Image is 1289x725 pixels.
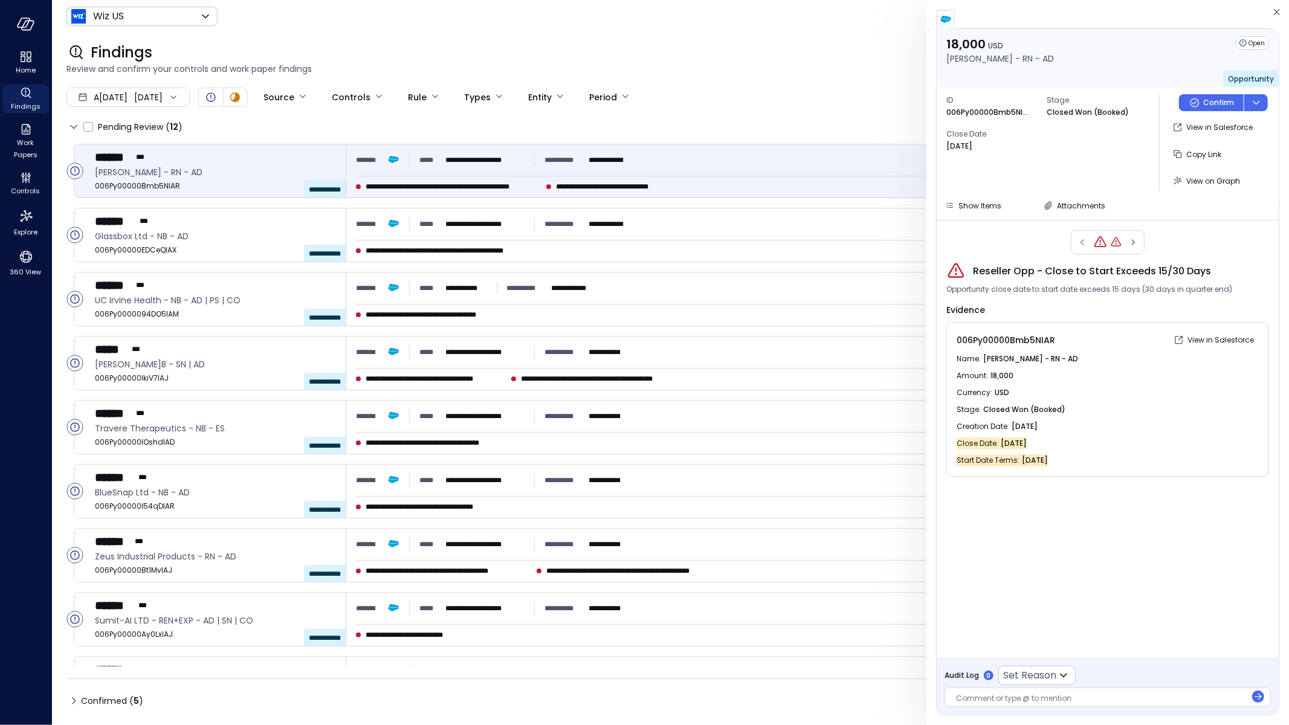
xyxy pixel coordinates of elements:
[946,140,972,152] p: [DATE]
[946,128,1037,140] span: Close Date
[995,387,1009,399] span: USD
[1169,144,1226,164] button: Copy Link
[957,437,1001,449] span: Close Date :
[2,205,49,239] div: Explore
[945,669,979,681] span: Audit Log
[990,370,1013,382] span: 18,000
[1022,454,1048,466] span: [DATE]
[14,226,37,238] span: Explore
[98,117,183,137] span: Pending Review
[1186,149,1221,159] span: Copy Link
[1186,176,1240,186] span: View on Graph
[95,422,336,435] span: Travere Therapeutics - NB - ES
[2,121,49,162] div: Work Papers
[95,244,336,256] span: 006Py00000EDCeQIAX
[946,283,1232,295] span: Opportunity close date to start date exceeds 15 days (30 days in quarter end)
[957,370,990,382] span: Amount :
[528,87,552,108] div: Entity
[332,87,370,108] div: Controls
[66,483,83,500] div: Open
[589,87,617,108] div: Period
[1110,236,1122,248] div: Reseller Opp Missing Order Form
[988,40,1003,51] span: USD
[946,304,985,316] span: Evidence
[1179,94,1268,111] div: Button group with a nested menu
[2,169,49,198] div: Controls
[66,291,83,308] div: Open
[957,404,983,416] span: Stage :
[957,454,1022,466] span: Start Date Terms :
[1012,420,1038,433] span: [DATE]
[95,294,336,307] span: UC Irvine Health - NB - AD | PS | CO
[2,48,49,77] div: Home
[95,436,336,448] span: 006Py00000IOshdIAD
[66,227,83,243] div: Open
[2,85,49,114] div: Findings
[2,246,49,279] div: 360 View
[946,94,1037,106] span: ID
[66,547,83,564] div: Open
[95,486,336,499] span: BlueSnap Ltd - NB - AD
[95,230,336,243] span: Glassbox Ltd - NB - AD
[95,308,336,320] span: 006Py0000094DO5IAM
[1228,74,1274,84] span: Opportunity
[1171,332,1259,346] a: View in Salesforce
[1236,36,1269,50] div: Open
[1186,121,1253,134] p: View in Salesforce
[1187,334,1254,346] p: View in Salesforce
[95,564,336,576] span: 006Py00000Bt1MvIAJ
[1003,668,1056,683] p: Set Reason
[1047,106,1129,118] p: Closed Won (Booked)
[958,201,1001,211] span: Show Items
[66,611,83,628] div: Open
[71,9,86,24] img: Icon
[11,100,40,112] span: Findings
[95,358,336,371] span: Sallie Mae - NB - SN | AD
[946,36,1054,52] p: 18,000
[10,266,42,278] span: 360 View
[66,419,83,436] div: Open
[1244,94,1268,111] button: dropdown-icon-button
[987,671,991,680] p: 0
[66,62,1274,76] span: Review and confirm your controls and work paper findings
[7,137,44,161] span: Work Papers
[1169,170,1245,191] button: View on Graph
[95,550,336,563] span: Zeus Industrial Products - RN - AD
[91,43,152,62] span: Findings
[16,64,36,76] span: Home
[95,614,336,627] span: Sumit-AI LTD - REN+EXP - AD | SN | CO
[95,166,336,179] span: Tweedy Browne - RN - AD
[464,87,491,108] div: Types
[1057,201,1105,211] span: Attachments
[1039,198,1110,213] button: Attachments
[11,185,40,197] span: Controls
[983,353,1078,365] span: [PERSON_NAME] - RN - AD
[973,264,1211,279] span: Reseller Opp - Close to Start Exceeds 15/30 Days
[95,372,336,384] span: 006Py00000IkiV7IAJ
[170,121,178,133] span: 12
[408,87,427,108] div: Rule
[1047,94,1137,106] span: Stage
[1001,437,1027,449] span: [DATE]
[95,180,336,192] span: 006Py00000Bmb5NIAR
[1179,94,1244,111] button: Confirm
[1203,97,1234,109] p: Confirm
[66,163,83,179] div: Open
[1171,330,1259,350] button: View in Salesforce
[957,420,1012,433] span: Creation Date :
[940,198,1006,213] button: Show Items
[1169,117,1258,138] button: View in Salesforce
[957,387,995,399] span: Currency :
[263,87,294,108] div: Source
[81,691,143,710] span: Confirmed
[95,628,336,640] span: 006Py00000Ay0LxIAJ
[66,355,83,372] div: Open
[957,353,983,365] span: Name :
[95,500,336,512] span: 006Py00000I54qDIAR
[228,90,242,105] div: In Progress
[983,404,1065,416] span: Closed Won (Booked)
[946,106,1031,118] p: 006Py00000Bmb5NIAR
[946,52,1054,65] p: [PERSON_NAME] - RN - AD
